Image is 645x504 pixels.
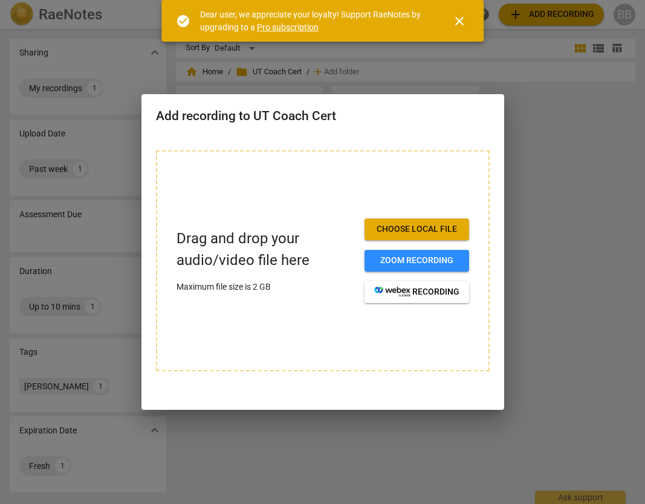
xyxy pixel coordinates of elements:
[365,219,469,240] button: Choose local file
[176,14,190,28] span: check_circle
[445,7,474,36] button: Close
[452,14,467,28] span: close
[374,223,459,235] span: Choose local file
[200,8,431,33] div: Dear user, we appreciate your loyalty! Support RaeNotes by upgrading to a
[177,228,355,270] p: Drag and drop your audio/video file here
[257,22,319,32] a: Pro subscription
[374,255,459,267] span: Zoom recording
[365,250,469,272] button: Zoom recording
[374,286,459,298] span: recording
[156,109,490,124] h2: Add recording to UT Coach Cert
[365,281,469,303] button: recording
[177,281,355,293] p: Maximum file size is 2 GB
